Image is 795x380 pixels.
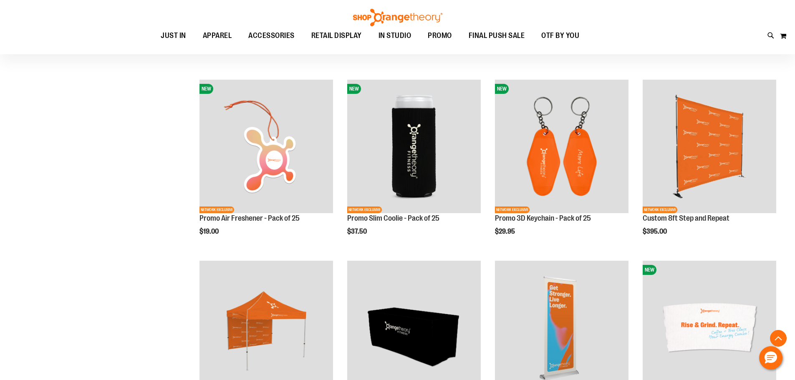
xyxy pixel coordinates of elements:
[343,75,485,257] div: product
[347,214,439,222] a: Promo Slim Coolie - Pack of 25
[460,26,533,45] a: FINAL PUSH SALE
[495,80,628,214] a: Promo 3D Keychain - Pack of 25NEWNETWORK EXCLUSIVE
[643,206,677,213] span: NETWORK EXCLUSIVE
[199,80,333,214] a: Promo Air Freshener - Pack of 25NEWNETWORK EXCLUSIVE
[759,346,782,370] button: Hello, have a question? Let’s chat.
[643,80,776,213] img: OTF 8ft Step and Repeat
[347,80,481,214] a: Promo Slim Coolie - Pack of 25NEWNETWORK EXCLUSIVE
[347,228,368,235] span: $37.50
[469,26,525,45] span: FINAL PUSH SALE
[541,26,579,45] span: OTF BY YOU
[419,26,460,45] a: PROMO
[199,84,213,94] span: NEW
[770,330,787,347] button: Back To Top
[495,80,628,213] img: Promo 3D Keychain - Pack of 25
[199,206,234,213] span: NETWORK EXCLUSIVE
[248,26,295,45] span: ACCESSORIES
[495,84,509,94] span: NEW
[199,228,220,235] span: $19.00
[495,228,516,235] span: $29.95
[352,9,444,26] img: Shop Orangetheory
[643,265,656,275] span: NEW
[495,206,530,213] span: NETWORK EXCLUSIVE
[347,80,481,213] img: Promo Slim Coolie - Pack of 25
[643,80,776,214] a: OTF 8ft Step and RepeatNETWORK EXCLUSIVE
[303,26,370,45] a: RETAIL DISPLAY
[199,80,333,213] img: Promo Air Freshener - Pack of 25
[643,228,668,235] span: $395.00
[533,26,588,45] a: OTF BY YOU
[311,26,362,45] span: RETAIL DISPLAY
[639,75,780,257] div: product
[152,26,194,45] a: JUST IN
[495,214,591,222] a: Promo 3D Keychain - Pack of 25
[347,206,382,213] span: NETWORK EXCLUSIVE
[379,26,411,45] span: IN STUDIO
[161,26,186,45] span: JUST IN
[643,214,729,222] a: Custom 8ft Step and Repeat
[347,84,361,94] span: NEW
[428,26,452,45] span: PROMO
[199,214,300,222] a: Promo Air Freshener - Pack of 25
[491,75,633,257] div: product
[194,26,240,45] a: APPAREL
[370,26,420,45] a: IN STUDIO
[203,26,232,45] span: APPAREL
[240,26,303,45] a: ACCESSORIES
[195,75,337,257] div: product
